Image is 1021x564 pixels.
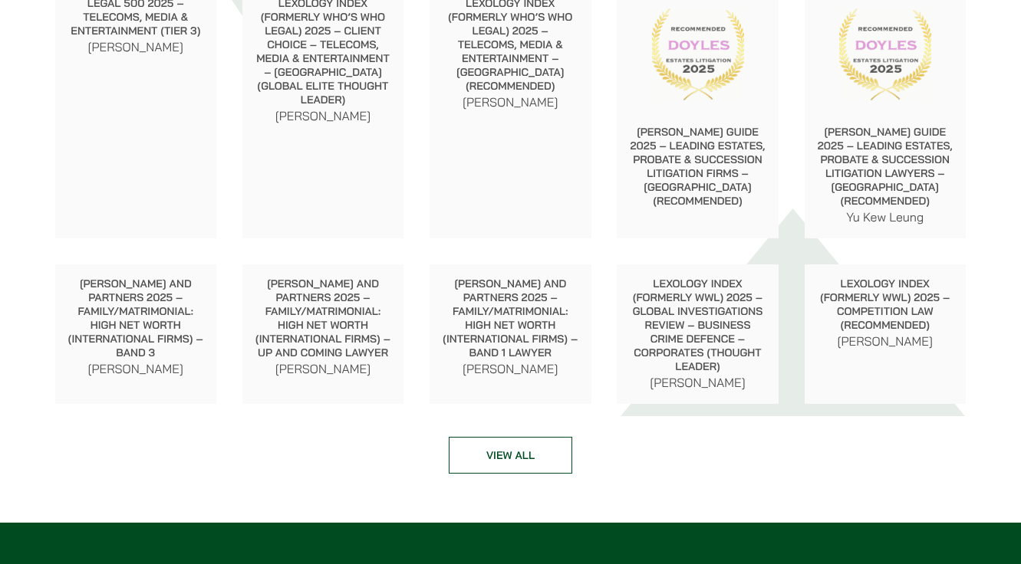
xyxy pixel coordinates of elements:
p: [PERSON_NAME] [629,373,766,392]
p: [PERSON_NAME] and Partners 2025 – Family/Matrimonial: High Net Worth (International Firms) – Band... [442,277,579,359]
p: Lexology Index (formerly WWL) 2025 – Global Investigations Review – Business Crime Defence – Corp... [629,277,766,373]
p: [PERSON_NAME] [817,332,954,350]
p: [PERSON_NAME] [442,359,579,378]
a: View all [449,437,572,474]
p: [PERSON_NAME] and Partners 2025 – Family/Matrimonial: High Net Worth (International Firms) – Up a... [255,277,392,359]
p: [PERSON_NAME] [255,359,392,378]
p: Lexology Index (formerly WWL) 2025 – Competition Law (Recommended) [817,277,954,332]
p: [PERSON_NAME] [68,359,205,378]
p: Yu Kew Leung [817,208,954,226]
p: [PERSON_NAME] Guide 2025 – Leading Estates, Probate & Succession Litigation Firms – [GEOGRAPHIC_D... [629,125,766,208]
p: [PERSON_NAME] Guide 2025 – Leading Estates, Probate & Succession Litigation Lawyers – [GEOGRAPHIC... [817,125,954,208]
p: [PERSON_NAME] [255,107,392,125]
p: [PERSON_NAME] [442,93,579,111]
p: [PERSON_NAME] [68,38,205,56]
p: [PERSON_NAME] and Partners 2025 – Family/Matrimonial: High Net Worth (International Firms) – Band 3 [68,277,205,359]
